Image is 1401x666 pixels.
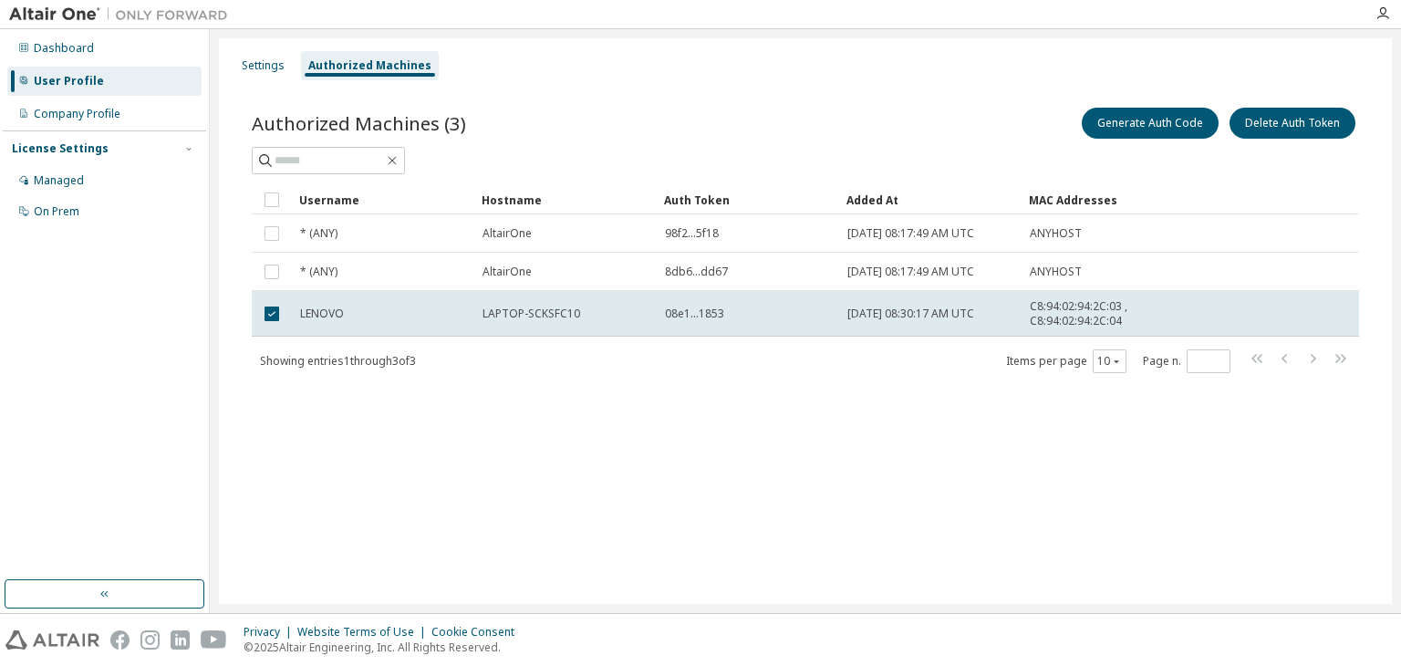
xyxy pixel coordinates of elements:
div: Settings [242,58,285,73]
span: Showing entries 1 through 3 of 3 [260,353,416,369]
p: © 2025 Altair Engineering, Inc. All Rights Reserved. [244,640,525,655]
div: Username [299,185,467,214]
button: Generate Auth Code [1082,108,1219,139]
span: C8:94:02:94:2C:03 , C8:94:02:94:2C:04 [1030,299,1167,328]
div: Added At [846,185,1014,214]
div: Managed [34,173,84,188]
div: Privacy [244,625,297,640]
button: 10 [1097,354,1122,369]
img: Altair One [9,5,237,24]
img: youtube.svg [201,630,227,650]
span: ANYHOST [1030,265,1082,279]
div: License Settings [12,141,109,156]
span: LENOVO [300,307,344,321]
span: [DATE] 08:30:17 AM UTC [847,307,974,321]
div: Authorized Machines [308,58,431,73]
img: facebook.svg [110,630,130,650]
img: instagram.svg [140,630,160,650]
span: 08e1...1853 [665,307,724,321]
div: On Prem [34,204,79,219]
span: ANYHOST [1030,226,1082,241]
span: [DATE] 08:17:49 AM UTC [847,226,974,241]
span: Items per page [1006,349,1126,373]
span: 8db6...dd67 [665,265,728,279]
img: linkedin.svg [171,630,190,650]
span: AltairOne [483,265,532,279]
div: Cookie Consent [431,625,525,640]
span: Authorized Machines (3) [252,110,466,136]
button: Delete Auth Token [1230,108,1355,139]
img: altair_logo.svg [5,630,99,650]
div: Website Terms of Use [297,625,431,640]
span: Page n. [1143,349,1230,373]
div: Auth Token [664,185,832,214]
span: 98f2...5f18 [665,226,719,241]
span: AltairOne [483,226,532,241]
div: MAC Addresses [1029,185,1167,214]
span: * (ANY) [300,226,337,241]
div: Company Profile [34,107,120,121]
span: * (ANY) [300,265,337,279]
span: [DATE] 08:17:49 AM UTC [847,265,974,279]
div: Dashboard [34,41,94,56]
div: Hostname [482,185,649,214]
span: LAPTOP-SCKSFC10 [483,307,580,321]
div: User Profile [34,74,104,88]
